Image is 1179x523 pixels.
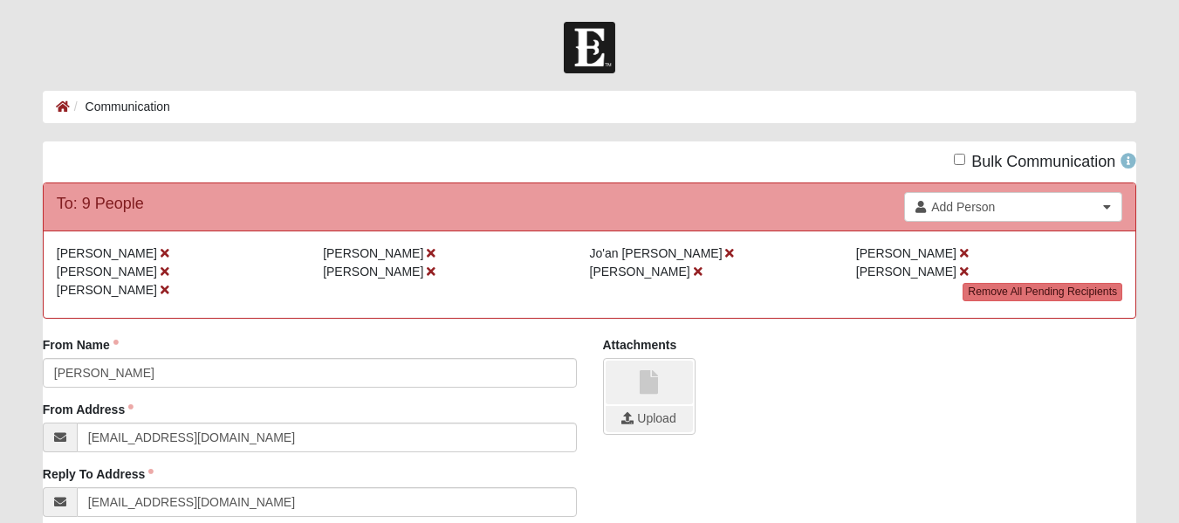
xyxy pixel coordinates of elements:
[904,192,1122,222] a: Add Person Clear selection
[963,283,1122,301] a: Remove All Pending Recipients
[971,153,1115,170] span: Bulk Communication
[564,22,615,73] img: Church of Eleven22 Logo
[603,336,677,354] label: Attachments
[57,283,157,297] span: [PERSON_NAME]
[70,98,170,116] li: Communication
[57,246,157,260] span: [PERSON_NAME]
[57,192,144,216] div: To: 9 People
[43,401,134,418] label: From Address
[954,154,965,165] input: Bulk Communication
[323,265,423,279] span: [PERSON_NAME]
[856,246,956,260] span: [PERSON_NAME]
[43,336,119,354] label: From Name
[590,246,723,260] span: Jo'an [PERSON_NAME]
[57,265,157,279] span: [PERSON_NAME]
[856,265,956,279] span: [PERSON_NAME]
[931,198,1098,216] span: Add Person
[323,246,423,260] span: [PERSON_NAME]
[590,265,690,279] span: [PERSON_NAME]
[43,465,154,483] label: Reply To Address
